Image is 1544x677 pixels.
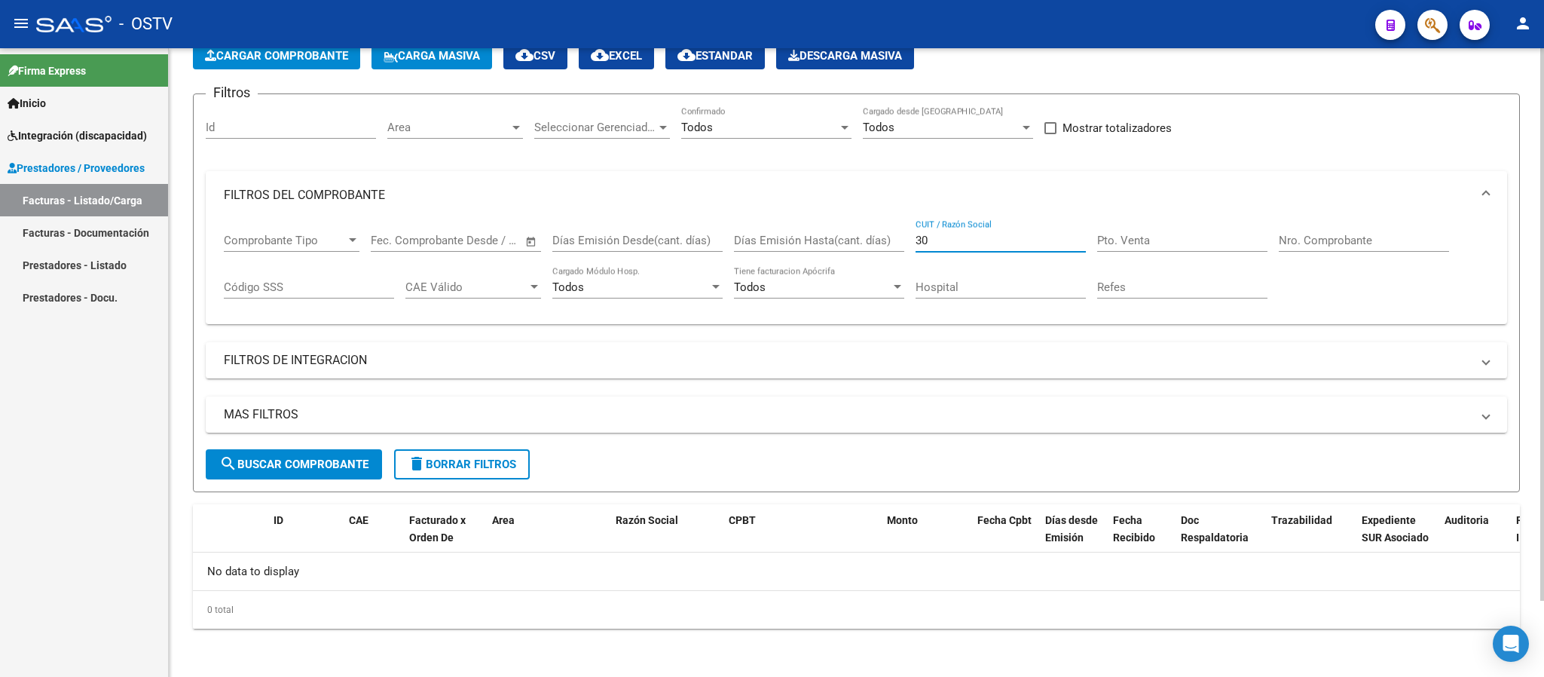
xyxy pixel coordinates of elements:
[665,42,765,69] button: Estandar
[515,49,555,63] span: CSV
[409,514,466,544] span: Facturado x Orden De
[776,42,914,69] button: Descarga Masiva
[1493,626,1529,662] div: Open Intercom Messenger
[206,449,382,479] button: Buscar Comprobante
[193,553,1520,590] div: No data to display
[1445,514,1489,526] span: Auditoria
[405,280,527,294] span: CAE Válido
[206,171,1507,219] mat-expansion-panel-header: FILTROS DEL COMPROBANTE
[681,121,713,134] span: Todos
[384,49,480,63] span: Carga Masiva
[8,95,46,112] span: Inicio
[677,46,696,64] mat-icon: cloud_download
[445,234,518,247] input: Fecha fin
[205,49,348,63] span: Cargar Comprobante
[887,514,918,526] span: Monto
[371,234,432,247] input: Fecha inicio
[1039,504,1107,571] datatable-header-cell: Días desde Emisión
[349,514,368,526] span: CAE
[515,46,534,64] mat-icon: cloud_download
[12,14,30,32] mat-icon: menu
[119,8,173,41] span: - OSTV
[503,42,567,69] button: CSV
[224,187,1471,204] mat-panel-title: FILTROS DEL COMPROBANTE
[523,233,540,250] button: Open calendar
[863,121,894,134] span: Todos
[776,42,914,69] app-download-masive: Descarga masiva de comprobantes (adjuntos)
[8,127,147,144] span: Integración (discapacidad)
[394,449,530,479] button: Borrar Filtros
[1439,504,1510,571] datatable-header-cell: Auditoria
[677,49,753,63] span: Estandar
[729,514,756,526] span: CPBT
[1062,119,1172,137] span: Mostrar totalizadores
[552,280,584,294] span: Todos
[591,49,642,63] span: EXCEL
[8,63,86,79] span: Firma Express
[1045,514,1098,544] span: Días desde Emisión
[206,397,1507,433] mat-expansion-panel-header: MAS FILTROS
[224,406,1471,423] mat-panel-title: MAS FILTROS
[224,352,1471,369] mat-panel-title: FILTROS DE INTEGRACION
[1271,514,1332,526] span: Trazabilidad
[274,514,283,526] span: ID
[206,82,258,103] h3: Filtros
[1181,514,1249,544] span: Doc Respaldatoria
[343,504,403,571] datatable-header-cell: CAE
[408,458,516,471] span: Borrar Filtros
[193,42,360,69] button: Cargar Comprobante
[486,504,588,571] datatable-header-cell: Area
[492,514,515,526] span: Area
[268,504,343,571] datatable-header-cell: ID
[1107,504,1175,571] datatable-header-cell: Fecha Recibido
[610,504,723,571] datatable-header-cell: Razón Social
[1265,504,1356,571] datatable-header-cell: Trazabilidad
[579,42,654,69] button: EXCEL
[734,280,766,294] span: Todos
[1356,504,1439,571] datatable-header-cell: Expediente SUR Asociado
[403,504,486,571] datatable-header-cell: Facturado x Orden De
[1514,14,1532,32] mat-icon: person
[408,455,426,473] mat-icon: delete
[616,514,678,526] span: Razón Social
[723,504,881,571] datatable-header-cell: CPBT
[788,49,902,63] span: Descarga Masiva
[387,121,509,134] span: Area
[193,591,1520,629] div: 0 total
[881,504,971,571] datatable-header-cell: Monto
[977,514,1032,526] span: Fecha Cpbt
[1113,514,1155,544] span: Fecha Recibido
[219,455,237,473] mat-icon: search
[219,458,368,471] span: Buscar Comprobante
[1362,514,1429,544] span: Expediente SUR Asociado
[206,342,1507,378] mat-expansion-panel-header: FILTROS DE INTEGRACION
[206,219,1507,325] div: FILTROS DEL COMPROBANTE
[591,46,609,64] mat-icon: cloud_download
[371,42,492,69] button: Carga Masiva
[8,160,145,176] span: Prestadores / Proveedores
[224,234,346,247] span: Comprobante Tipo
[1175,504,1265,571] datatable-header-cell: Doc Respaldatoria
[971,504,1039,571] datatable-header-cell: Fecha Cpbt
[534,121,656,134] span: Seleccionar Gerenciador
